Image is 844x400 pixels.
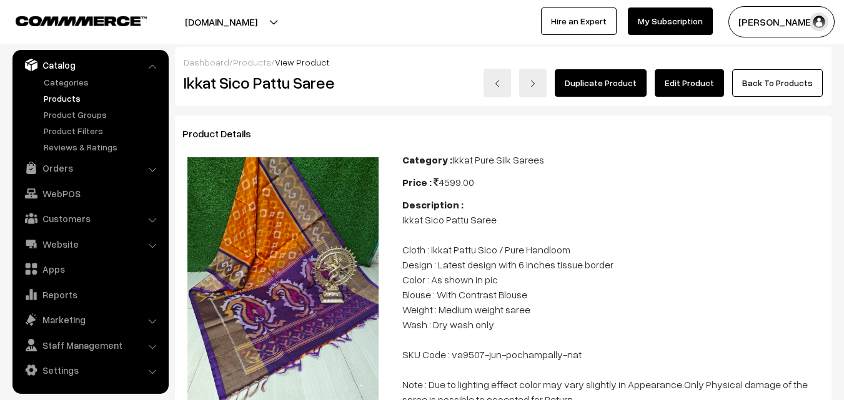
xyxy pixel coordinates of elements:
a: Products [233,57,271,67]
a: Products [41,92,164,105]
a: Staff Management [16,334,164,356]
a: Settings [16,359,164,381]
a: Website [16,233,164,255]
span: Product Details [182,127,266,140]
a: WebPOS [16,182,164,205]
b: Price : [402,176,432,188]
a: Product Filters [41,124,164,137]
a: Reports [16,283,164,306]
b: Category : [402,154,452,166]
a: Dashboard [184,57,229,67]
span: View Product [275,57,329,67]
img: right-arrow.png [529,80,537,87]
a: Catalog [16,54,164,76]
a: COMMMERCE [16,12,125,27]
a: Orders [16,157,164,179]
div: / / [184,56,823,69]
a: Duplicate Product [555,69,647,97]
img: left-arrow.png [494,80,501,87]
a: Edit Product [655,69,724,97]
a: Hire an Expert [541,7,617,35]
button: [DOMAIN_NAME] [141,6,301,37]
div: 4599.00 [402,175,824,190]
img: user [810,12,828,31]
a: Apps [16,258,164,280]
a: Customers [16,207,164,230]
img: COMMMERCE [16,16,147,26]
a: Back To Products [732,69,823,97]
a: My Subscription [628,7,713,35]
h2: Ikkat Sico Pattu Saree [184,73,384,92]
a: Marketing [16,308,164,331]
div: Ikkat Pure Silk Sarees [402,152,824,167]
button: [PERSON_NAME] [728,6,835,37]
a: Product Groups [41,108,164,121]
a: Categories [41,76,164,89]
a: Reviews & Ratings [41,140,164,154]
b: Description : [402,198,464,211]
